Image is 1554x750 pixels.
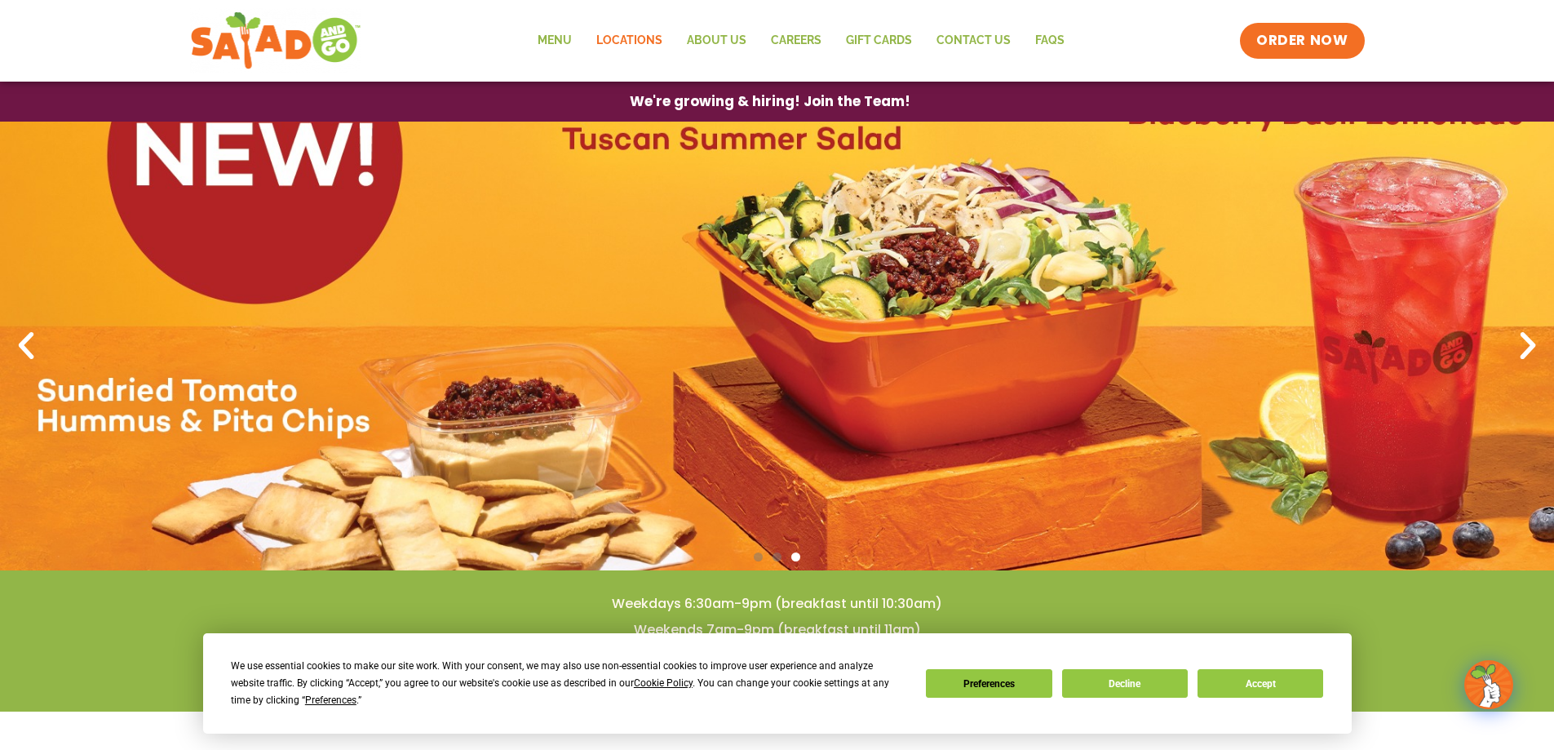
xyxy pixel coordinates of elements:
[675,22,759,60] a: About Us
[1023,22,1077,60] a: FAQs
[8,328,44,364] div: Previous slide
[926,669,1051,698] button: Preferences
[834,22,924,60] a: GIFT CARDS
[924,22,1023,60] a: Contact Us
[33,595,1521,613] h4: Weekdays 6:30am-9pm (breakfast until 10:30am)
[525,22,584,60] a: Menu
[634,677,693,689] span: Cookie Policy
[1466,662,1512,708] img: wpChatIcon
[605,82,935,121] a: We're growing & hiring! Join the Team!
[584,22,675,60] a: Locations
[759,22,834,60] a: Careers
[525,22,1077,60] nav: Menu
[1062,669,1188,698] button: Decline
[1510,328,1546,364] div: Next slide
[33,621,1521,639] h4: Weekends 7am-9pm (breakfast until 11am)
[190,8,362,73] img: new-SAG-logo-768×292
[1240,23,1364,59] a: ORDER NOW
[754,553,763,561] span: Go to slide 1
[791,553,800,561] span: Go to slide 3
[773,553,781,561] span: Go to slide 2
[630,95,910,109] span: We're growing & hiring! Join the Team!
[1256,31,1348,51] span: ORDER NOW
[305,695,356,706] span: Preferences
[1198,669,1323,698] button: Accept
[203,633,1352,734] div: Cookie Consent Prompt
[231,658,906,709] div: We use essential cookies to make our site work. With your consent, we may also use non-essential ...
